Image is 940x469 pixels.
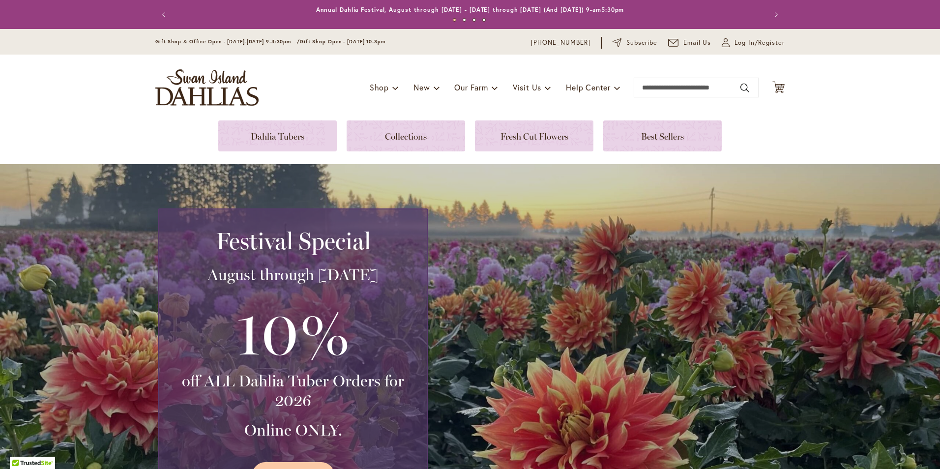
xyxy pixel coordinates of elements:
span: Shop [370,82,389,92]
h3: 10% [171,294,415,371]
span: Gift Shop Open - [DATE] 10-3pm [300,38,385,45]
button: 1 of 4 [453,18,456,22]
h3: Online ONLY. [171,420,415,440]
a: Subscribe [613,38,657,48]
h3: August through [DATE] [171,265,415,285]
span: Subscribe [626,38,657,48]
span: New [413,82,430,92]
a: Email Us [668,38,711,48]
button: 2 of 4 [463,18,466,22]
button: Next [765,5,785,25]
span: Gift Shop & Office Open - [DATE]-[DATE] 9-4:30pm / [155,38,300,45]
a: [PHONE_NUMBER] [531,38,590,48]
h2: Festival Special [171,227,415,255]
span: Visit Us [513,82,541,92]
button: 4 of 4 [482,18,486,22]
span: Our Farm [454,82,488,92]
button: 3 of 4 [472,18,476,22]
span: Log In/Register [734,38,785,48]
a: Annual Dahlia Festival, August through [DATE] - [DATE] through [DATE] (And [DATE]) 9-am5:30pm [316,6,624,13]
span: Help Center [566,82,611,92]
button: Previous [155,5,175,25]
span: Email Us [683,38,711,48]
a: Log In/Register [722,38,785,48]
h3: off ALL Dahlia Tuber Orders for 2026 [171,371,415,410]
a: store logo [155,69,259,106]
